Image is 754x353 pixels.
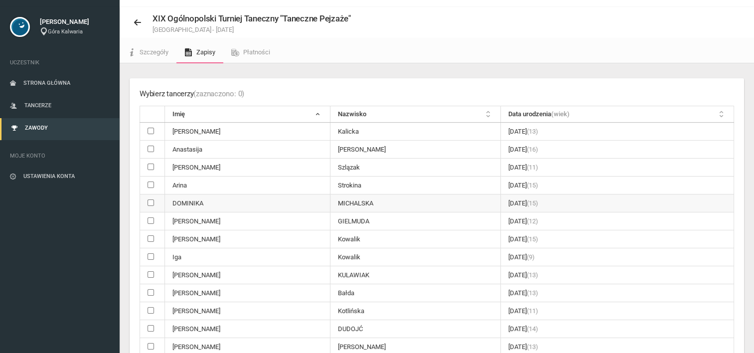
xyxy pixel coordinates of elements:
span: (13) [527,271,538,279]
span: (16) [527,146,538,153]
td: [PERSON_NAME] [165,159,330,176]
span: Szczegóły [140,48,168,56]
td: [PERSON_NAME] [165,320,330,338]
span: (13) [527,343,538,351]
td: [PERSON_NAME] [165,266,330,284]
td: DUDOJĆ [330,320,500,338]
td: [DATE] [501,266,734,284]
td: Bałda [330,284,500,302]
span: (12) [527,217,538,225]
td: [DATE] [501,176,734,194]
td: [DATE] [501,302,734,320]
td: [PERSON_NAME] [165,230,330,248]
td: GIELMUDA [330,212,500,230]
span: Moje konto [10,151,110,161]
td: [PERSON_NAME] [165,284,330,302]
td: Iga [165,248,330,266]
span: Ustawienia konta [23,173,75,179]
span: Tancerze [24,102,51,109]
span: Uczestnik [10,58,110,68]
td: [PERSON_NAME] [165,123,330,141]
span: (11) [527,164,538,171]
td: [DATE] [501,284,734,302]
span: Zawody [25,125,48,131]
small: [GEOGRAPHIC_DATA] - [DATE] [152,26,351,33]
td: [DATE] [501,194,734,212]
th: Nazwisko [330,106,500,123]
span: (wiek) [551,110,570,118]
span: (11) [527,307,538,315]
td: KULAWIAK [330,266,500,284]
td: Kowalik [330,230,500,248]
td: [DATE] [501,159,734,176]
span: XIX Ogólnopolski Turniej Taneczny "Taneczne Pejzaże" [152,13,351,23]
th: Imię [165,106,330,123]
a: Zapisy [176,41,223,63]
div: Góra Kalwaria [40,28,110,36]
td: [DATE] [501,248,734,266]
span: Strona główna [23,80,70,86]
span: (15) [527,199,538,207]
td: Arina [165,176,330,194]
td: [PERSON_NAME] [330,141,500,159]
span: (15) [527,235,538,243]
td: Kowalik [330,248,500,266]
td: [DATE] [501,141,734,159]
span: (13) [527,128,538,135]
span: (9) [527,253,535,261]
span: (13) [527,289,538,297]
span: (zaznaczono: 0) [193,89,244,98]
div: Wybierz tancerzy [140,88,244,101]
td: [PERSON_NAME] [165,302,330,320]
img: svg [10,17,30,37]
span: (15) [527,181,538,189]
th: Data urodzenia [501,106,734,123]
td: [DATE] [501,230,734,248]
td: Kotlińska [330,302,500,320]
td: Anastasija [165,141,330,159]
span: Zapisy [196,48,215,56]
td: Kalicka [330,123,500,141]
td: [DATE] [501,123,734,141]
td: [DATE] [501,212,734,230]
td: MICHALSKA [330,194,500,212]
span: Płatności [243,48,270,56]
span: (14) [527,325,538,333]
a: Płatności [223,41,278,63]
td: Szlązak [330,159,500,176]
td: DOMINIKA [165,194,330,212]
a: Szczegóły [120,41,176,63]
span: [PERSON_NAME] [40,17,110,27]
td: [PERSON_NAME] [165,212,330,230]
td: Strokina [330,176,500,194]
td: [DATE] [501,320,734,338]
